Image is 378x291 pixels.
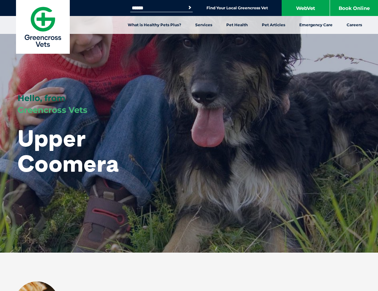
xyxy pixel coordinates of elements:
[18,93,65,103] span: Hello, from
[292,16,340,34] a: Emergency Care
[18,105,87,115] span: Greencross Vets
[206,5,268,11] a: Find Your Local Greencross Vet
[219,16,255,34] a: Pet Health
[18,125,142,176] h1: Upper Coomera
[255,16,292,34] a: Pet Articles
[188,16,219,34] a: Services
[187,4,193,11] button: Search
[121,16,188,34] a: What is Healthy Pets Plus?
[340,16,369,34] a: Careers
